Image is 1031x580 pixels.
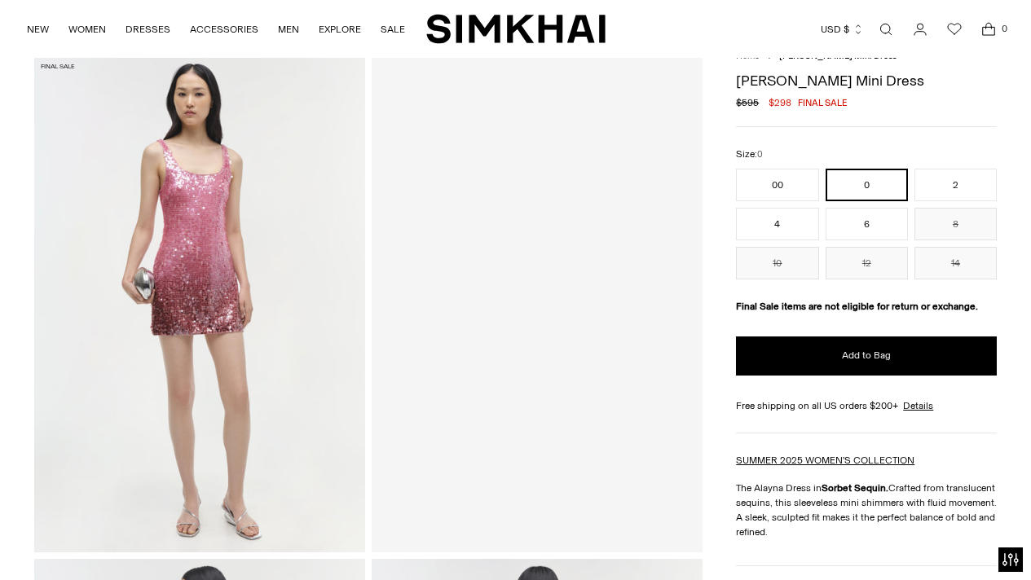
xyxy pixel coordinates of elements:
a: MEN [278,11,299,47]
button: 10 [736,247,818,279]
span: Add to Bag [842,349,891,362]
a: Wishlist [938,13,971,46]
h1: [PERSON_NAME] Mini Dress [736,73,997,88]
a: SUMMER 2025 WOMEN'S COLLECTION [736,455,914,466]
button: 2 [914,169,997,201]
a: Alayna Sequin Mini Dress [372,56,703,552]
img: Alayna Sequin Mini Dress [34,56,365,552]
label: Size: [736,147,763,162]
a: ACCESSORIES [190,11,258,47]
div: Free shipping on all US orders $200+ [736,398,997,413]
span: 0 [997,21,1011,36]
button: 0 [826,169,908,201]
button: 6 [826,208,908,240]
a: Open search modal [870,13,902,46]
button: 8 [914,208,997,240]
button: USD $ [821,11,864,47]
button: Add to Bag [736,336,997,376]
a: Go to the account page [904,13,936,46]
strong: Final Sale items are not eligible for return or exchange. [736,301,978,312]
button: 4 [736,208,818,240]
a: DRESSES [126,11,170,47]
button: 12 [826,247,908,279]
strong: Sorbet Sequin. [822,482,888,494]
span: $298 [769,95,791,110]
a: Open cart modal [972,13,1005,46]
a: EXPLORE [319,11,361,47]
a: NEW [27,11,49,47]
button: 00 [736,169,818,201]
a: Details [903,398,933,413]
a: SIMKHAI [426,13,606,45]
a: SALE [381,11,405,47]
s: $595 [736,95,759,110]
p: The Alayna Dress in Crafted from translucent sequins, this sleeveless mini shimmers with fluid mo... [736,481,997,539]
button: 14 [914,247,997,279]
span: 0 [757,149,763,160]
a: WOMEN [68,11,106,47]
